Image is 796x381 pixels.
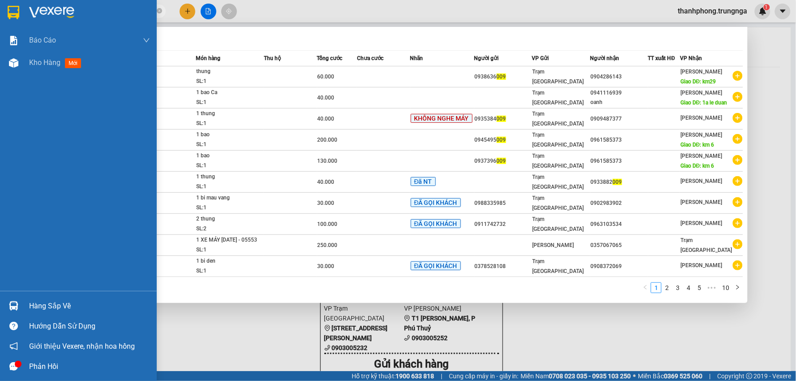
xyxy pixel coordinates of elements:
span: 009 [613,179,622,185]
span: 250.000 [318,242,338,248]
a: 10 [719,283,732,293]
div: Hướng dẫn sử dụng [29,320,150,333]
div: SL: 1 [196,140,263,150]
a: 3 [673,283,683,293]
li: 10 [719,282,732,293]
span: Người nhận [590,55,620,61]
span: Nhãn [410,55,423,61]
li: 2 [662,282,672,293]
span: 40.000 [318,95,335,101]
span: 40.000 [318,116,335,122]
span: Báo cáo [29,35,56,46]
a: 1 [651,283,661,293]
li: VP Trạm [GEOGRAPHIC_DATA] [4,38,62,68]
span: down [143,37,150,44]
div: thung [196,67,263,77]
div: 0902983902 [591,199,648,208]
span: plus-circle [733,92,743,102]
span: Tổng cước [317,55,343,61]
span: Trạm [GEOGRAPHIC_DATA] [533,132,584,148]
span: KHÔNG NGHE MÁY [411,114,473,123]
span: [PERSON_NAME] [680,90,722,96]
div: 0908372069 [591,262,648,271]
span: plus-circle [733,71,743,81]
span: left [643,285,648,290]
span: 009 [497,74,506,80]
div: 1 bi den [196,256,263,266]
span: VP Nhận [680,55,702,61]
span: [PERSON_NAME] [680,199,722,205]
span: ĐÃ GỌI KHÁCH [411,198,461,207]
a: 5 [694,283,704,293]
div: 0909487377 [591,114,648,124]
span: [PERSON_NAME] [680,220,722,226]
img: warehouse-icon [9,301,18,311]
div: 0357067065 [591,241,648,250]
div: SL: 1 [196,77,263,87]
li: 4 [683,282,694,293]
span: [PERSON_NAME] [680,115,722,121]
span: 009 [497,158,506,164]
b: T1 [PERSON_NAME], P Phú Thuỷ [62,49,116,76]
span: 100.000 [318,221,338,227]
div: 1 bi mau vang [196,193,263,203]
div: 1 thung [196,172,263,182]
span: Món hàng [196,55,220,61]
span: Người gửi [474,55,499,61]
li: Next Page [732,282,743,293]
span: Trạm [GEOGRAPHIC_DATA] [533,90,584,106]
span: message [9,362,18,371]
div: 0938636 [475,72,532,82]
span: [PERSON_NAME] [680,262,722,268]
span: mới [65,58,81,68]
span: notification [9,342,18,351]
span: 009 [497,116,506,122]
span: ••• [705,282,719,293]
span: Giao DĐ: km29 [680,78,716,85]
span: Thu hộ [264,55,281,61]
div: SL: 1 [196,203,263,213]
span: 60.000 [318,74,335,80]
span: VP Gửi [532,55,549,61]
a: 4 [684,283,693,293]
div: 2 thung [196,214,263,224]
div: 0988335985 [475,199,532,208]
span: Giới thiệu Vexere, nhận hoa hồng [29,341,135,352]
span: [PERSON_NAME] [680,178,722,184]
span: right [735,285,740,290]
span: [PERSON_NAME] [680,153,722,159]
span: Đã NT [411,177,436,186]
div: SL: 1 [196,161,263,171]
span: plus-circle [733,134,743,144]
span: plus-circle [733,155,743,165]
div: oanh [591,98,648,107]
span: Giao DĐ: km 6 [680,163,714,169]
li: 3 [672,282,683,293]
div: 0378528108 [475,262,532,271]
li: 5 [694,282,705,293]
span: Chưa cước [357,55,383,61]
div: 0937396 [475,156,532,166]
span: environment [62,50,68,56]
div: 0904286143 [591,72,648,82]
span: 30.000 [318,263,335,269]
span: Kho hàng [29,58,60,67]
button: right [732,282,743,293]
span: 009 [497,137,506,143]
div: SL: 1 [196,119,263,129]
span: [PERSON_NAME] [680,132,722,138]
span: question-circle [9,322,18,330]
span: Trạm [GEOGRAPHIC_DATA] [533,111,584,127]
span: ĐÃ GỌI KHÁCH [411,261,461,270]
span: plus-circle [733,218,743,228]
img: logo.jpg [4,4,36,36]
span: Giao DĐ: 1a le duan [680,100,727,106]
span: close-circle [157,8,162,13]
span: Trạm [GEOGRAPHIC_DATA] [533,69,584,85]
span: ĐÃ GỌI KHÁCH [411,219,461,228]
span: plus-circle [733,197,743,207]
div: 0941116939 [591,88,648,98]
div: SL: 2 [196,224,263,234]
span: Giao DĐ: km 6 [680,142,714,148]
div: 1 bao [196,130,263,140]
